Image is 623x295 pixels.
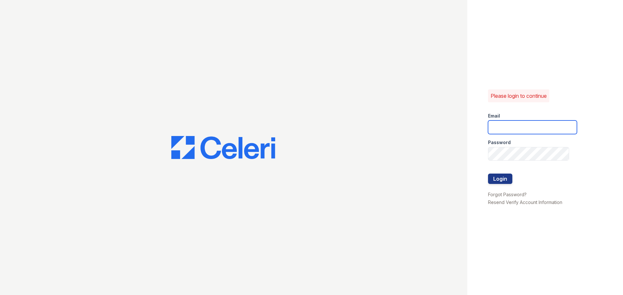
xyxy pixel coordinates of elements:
img: CE_Logo_Blue-a8612792a0a2168367f1c8372b55b34899dd931a85d93a1a3d3e32e68fde9ad4.png [171,136,275,159]
button: Login [488,174,512,184]
p: Please login to continue [491,92,547,100]
label: Email [488,113,500,119]
label: Password [488,139,511,146]
a: Forgot Password? [488,192,527,197]
a: Resend Verify Account Information [488,199,562,205]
